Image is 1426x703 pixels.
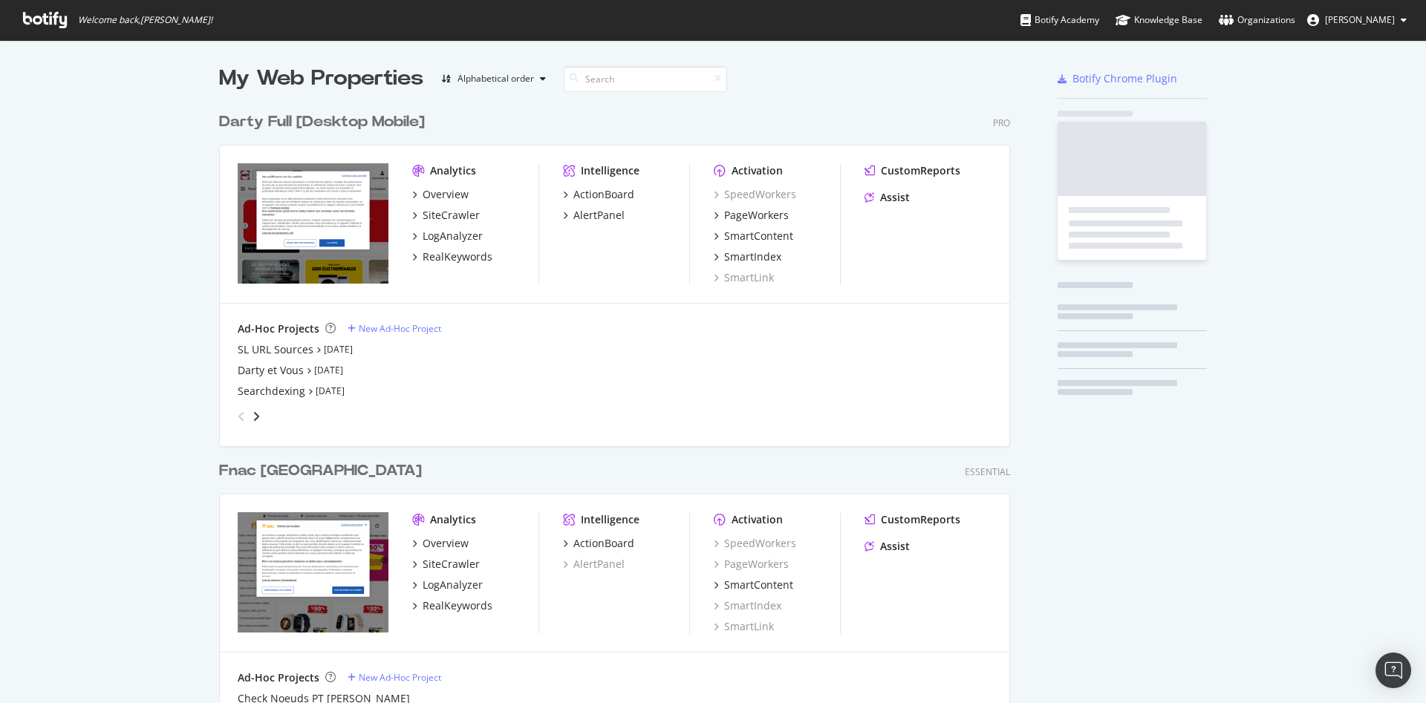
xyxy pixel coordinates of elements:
[238,321,319,336] div: Ad-Hoc Projects
[316,385,345,397] a: [DATE]
[412,187,469,202] a: Overview
[573,208,625,223] div: AlertPanel
[714,249,781,264] a: SmartIndex
[412,536,469,551] a: Overview
[435,67,552,91] button: Alphabetical order
[1375,653,1411,688] div: Open Intercom Messenger
[865,190,910,205] a: Assist
[238,512,388,632] img: www.fnac.pt
[251,409,261,424] div: angle-right
[423,598,492,613] div: RealKeywords
[581,512,639,527] div: Intelligence
[219,460,422,482] div: Fnac [GEOGRAPHIC_DATA]
[1058,71,1177,86] a: Botify Chrome Plugin
[714,578,793,592] a: SmartContent
[881,512,960,527] div: CustomReports
[324,343,353,356] a: [DATE]
[219,111,425,133] div: Darty Full [Desktop Mobile]
[581,163,639,178] div: Intelligence
[732,163,783,178] div: Activation
[1325,13,1395,26] span: Matthieu Cocteau
[412,249,492,264] a: RealKeywords
[314,364,343,376] a: [DATE]
[412,578,483,592] a: LogAnalyzer
[359,322,441,335] div: New Ad-Hoc Project
[412,229,483,243] a: LogAnalyzer
[430,163,476,178] div: Analytics
[732,512,783,527] div: Activation
[1116,13,1202,27] div: Knowledge Base
[563,557,625,572] a: AlertPanel
[219,460,428,482] a: Fnac [GEOGRAPHIC_DATA]
[348,671,441,684] a: New Ad-Hoc Project
[880,190,910,205] div: Assist
[423,249,492,264] div: RealKeywords
[238,363,304,378] a: Darty et Vous
[219,111,431,133] a: Darty Full [Desktop Mobile]
[348,322,441,335] a: New Ad-Hoc Project
[412,208,480,223] a: SiteCrawler
[219,64,423,94] div: My Web Properties
[423,536,469,551] div: Overview
[865,512,960,527] a: CustomReports
[563,208,625,223] a: AlertPanel
[563,187,634,202] a: ActionBoard
[423,557,480,572] div: SiteCrawler
[1020,13,1099,27] div: Botify Academy
[724,249,781,264] div: SmartIndex
[865,539,910,554] a: Assist
[714,187,796,202] a: SpeedWorkers
[564,66,727,92] input: Search
[423,187,469,202] div: Overview
[238,342,313,357] a: SL URL Sources
[865,163,960,178] a: CustomReports
[423,578,483,592] div: LogAnalyzer
[714,598,781,613] a: SmartIndex
[724,208,789,223] div: PageWorkers
[423,208,480,223] div: SiteCrawler
[232,405,251,428] div: angle-left
[1295,8,1419,32] button: [PERSON_NAME]
[573,536,634,551] div: ActionBoard
[714,208,789,223] a: PageWorkers
[880,539,910,554] div: Assist
[78,14,212,26] span: Welcome back, [PERSON_NAME] !
[238,384,305,399] a: Searchdexing
[714,229,793,243] a: SmartContent
[714,536,796,551] a: SpeedWorkers
[238,163,388,284] img: www.darty.com/
[965,465,1010,478] div: Essential
[714,557,789,572] a: PageWorkers
[724,578,793,592] div: SmartContent
[563,536,634,551] a: ActionBoard
[714,270,774,285] a: SmartLink
[714,619,774,634] a: SmartLink
[423,229,483,243] div: LogAnalyzer
[430,512,476,527] div: Analytics
[881,163,960,178] div: CustomReports
[412,598,492,613] a: RealKeywords
[359,671,441,684] div: New Ad-Hoc Project
[412,557,480,572] a: SiteCrawler
[1219,13,1295,27] div: Organizations
[724,229,793,243] div: SmartContent
[993,117,1010,129] div: Pro
[238,670,319,685] div: Ad-Hoc Projects
[573,187,634,202] div: ActionBoard
[1072,71,1177,86] div: Botify Chrome Plugin
[458,74,534,83] div: Alphabetical order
